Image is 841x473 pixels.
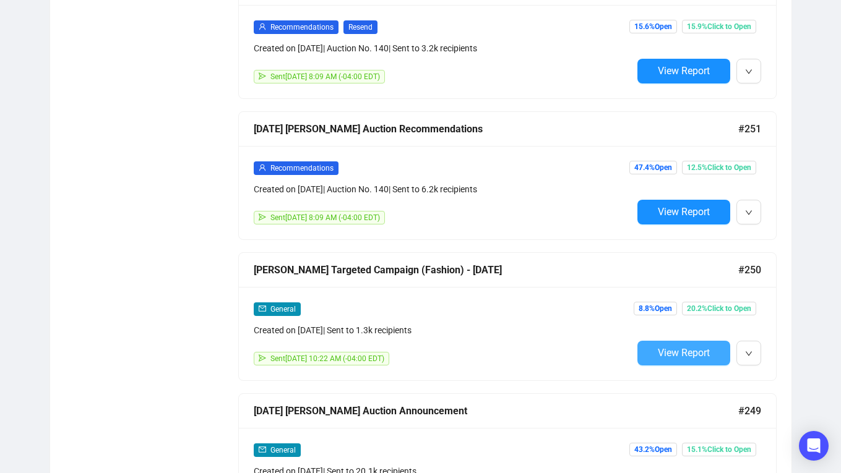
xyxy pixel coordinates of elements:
[259,354,266,362] span: send
[637,59,730,83] button: View Report
[637,200,730,224] button: View Report
[637,341,730,365] button: View Report
[259,446,266,453] span: mail
[682,20,756,33] span: 15.9% Click to Open
[658,347,710,359] span: View Report
[682,302,756,315] span: 20.2% Click to Open
[745,68,753,75] span: down
[745,209,753,216] span: down
[682,161,756,174] span: 12.5% Click to Open
[259,305,266,312] span: mail
[270,305,296,313] span: General
[658,65,710,77] span: View Report
[259,213,266,221] span: send
[658,206,710,218] span: View Report
[738,403,761,419] span: #249
[634,302,677,315] span: 8.8% Open
[270,354,384,363] span: Sent [DATE] 10:22 AM (-04:00 EDT)
[799,431,829,461] div: Open Intercom Messenger
[254,121,738,137] div: [DATE] [PERSON_NAME] Auction Recommendations
[270,72,380,81] span: Sent [DATE] 8:09 AM (-04:00 EDT)
[270,164,334,173] span: Recommendations
[254,41,632,55] div: Created on [DATE] | Auction No. 140 | Sent to 3.2k recipients
[629,161,677,174] span: 47.4% Open
[254,323,632,337] div: Created on [DATE] | Sent to 1.3k recipients
[738,121,761,137] span: #251
[259,23,266,30] span: user
[270,23,334,32] span: Recommendations
[254,182,632,196] div: Created on [DATE] | Auction No. 140 | Sent to 6.2k recipients
[259,72,266,80] span: send
[629,20,677,33] span: 15.6% Open
[270,213,380,222] span: Sent [DATE] 8:09 AM (-04:00 EDT)
[270,446,296,454] span: General
[343,20,377,34] span: Resend
[738,262,761,278] span: #250
[238,252,777,381] a: [PERSON_NAME] Targeted Campaign (Fashion) - [DATE]#250mailGeneralCreated on [DATE]| Sent to 1.3k ...
[254,403,738,419] div: [DATE] [PERSON_NAME] Auction Announcement
[629,443,677,456] span: 43.2% Open
[238,111,777,240] a: [DATE] [PERSON_NAME] Auction Recommendations#251userRecommendationsCreated on [DATE]| Auction No....
[254,262,738,278] div: [PERSON_NAME] Targeted Campaign (Fashion) - [DATE]
[745,350,753,357] span: down
[259,164,266,171] span: user
[682,443,756,456] span: 15.1% Click to Open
